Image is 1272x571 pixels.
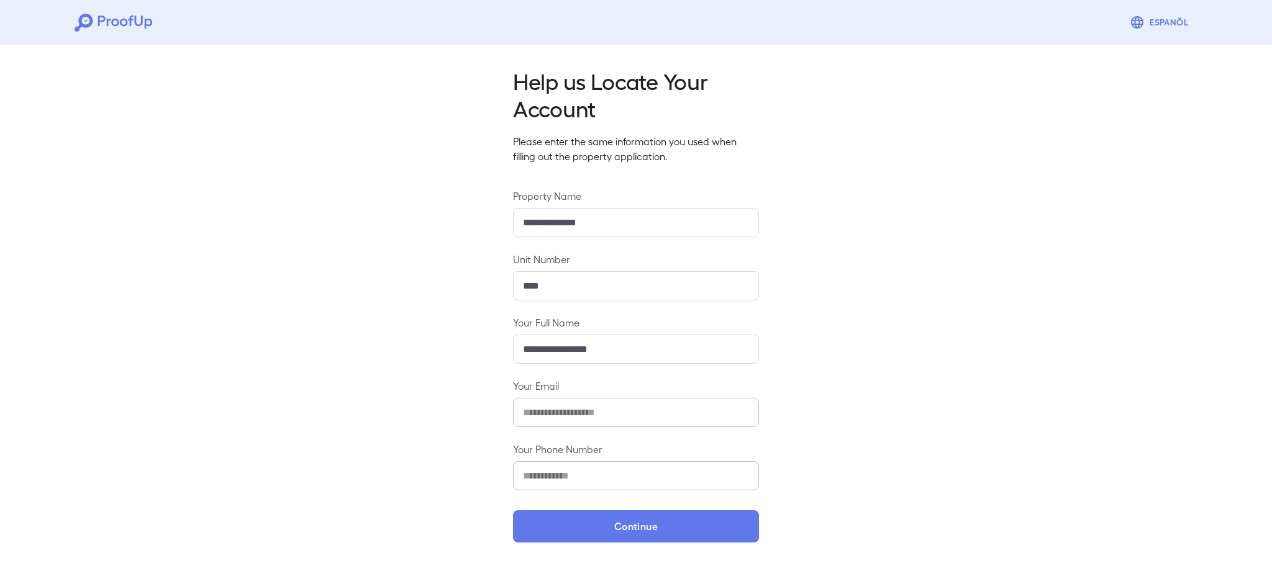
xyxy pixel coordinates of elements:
label: Property Name [513,189,759,203]
button: Espanõl [1125,10,1197,35]
label: Your Email [513,379,759,393]
button: Continue [513,510,759,542]
label: Your Full Name [513,315,759,330]
label: Your Phone Number [513,442,759,456]
p: Please enter the same information you used when filling out the property application. [513,134,759,164]
label: Unit Number [513,252,759,266]
h2: Help us Locate Your Account [513,67,759,122]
